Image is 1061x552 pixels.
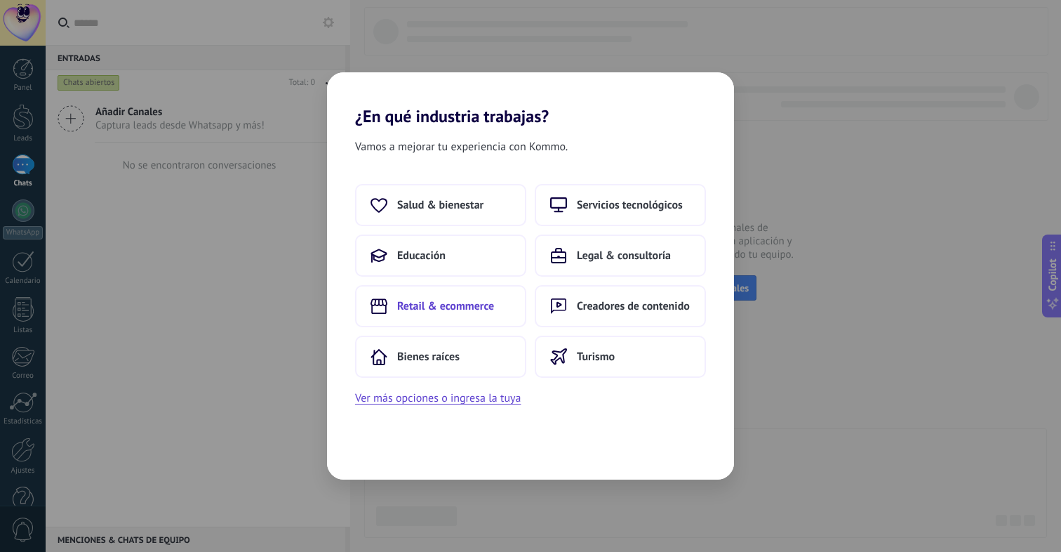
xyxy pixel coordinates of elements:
[577,249,671,263] span: Legal & consultoría
[355,285,526,327] button: Retail & ecommerce
[397,299,494,313] span: Retail & ecommerce
[577,198,683,212] span: Servicios tecnológicos
[397,198,483,212] span: Salud & bienestar
[355,184,526,226] button: Salud & bienestar
[397,350,460,364] span: Bienes raíces
[577,350,615,364] span: Turismo
[535,336,706,378] button: Turismo
[355,235,526,277] button: Educación
[535,285,706,327] button: Creadores de contenido
[577,299,690,313] span: Creadores de contenido
[397,249,446,263] span: Educación
[535,235,706,277] button: Legal & consultoría
[535,184,706,226] button: Servicios tecnológicos
[355,389,521,407] button: Ver más opciones o ingresa la tuya
[355,138,568,156] span: Vamos a mejorar tu experiencia con Kommo.
[327,72,734,126] h2: ¿En qué industria trabajas?
[355,336,526,378] button: Bienes raíces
